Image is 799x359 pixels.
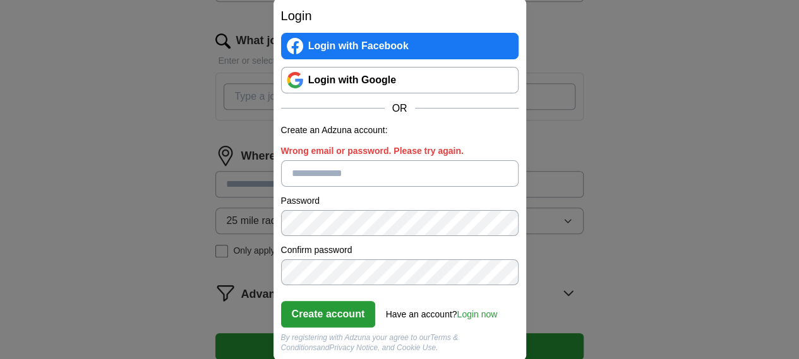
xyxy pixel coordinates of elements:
div: Have an account? [386,300,498,321]
label: Confirm password [281,244,519,257]
label: Wrong email or password. Please try again. [281,144,519,158]
h2: Login [281,6,519,25]
button: Create account [281,301,376,327]
div: By registering with Adzuna your agree to our and , and Cookie Use. [281,333,519,353]
a: Terms & Conditions [281,333,459,352]
a: Login with Facebook [281,33,519,59]
p: Create an Adzuna account: [281,124,519,137]
label: Password [281,194,519,208]
span: OR [385,101,415,116]
a: Privacy Notice [329,343,378,352]
a: Login with Google [281,67,519,93]
a: Login now [457,309,497,319]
